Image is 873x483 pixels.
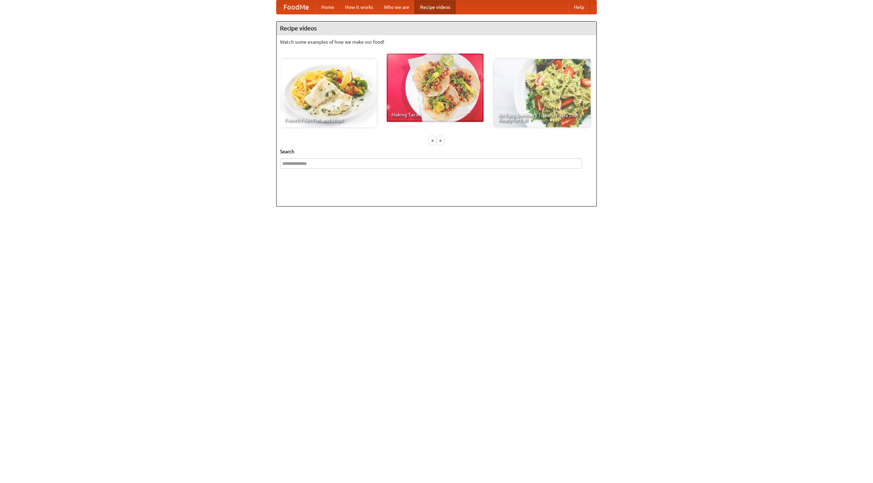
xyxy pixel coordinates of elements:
[387,54,484,122] a: Making Tacos
[280,148,593,155] h5: Search
[285,118,372,123] span: French Fries Fish and Chips
[391,112,479,117] span: Making Tacos
[277,22,596,35] h4: Recipe videos
[568,0,590,14] a: Help
[340,0,379,14] a: How it works
[379,0,415,14] a: Who we are
[438,136,444,145] div: »
[277,0,316,14] a: FoodMe
[429,136,435,145] div: «
[499,113,586,123] span: An Easy, Summery Tomato Pasta That's Ready for Fall
[415,0,456,14] a: Recipe videos
[280,59,377,127] a: French Fries Fish and Chips
[316,0,340,14] a: Home
[494,59,591,127] a: An Easy, Summery Tomato Pasta That's Ready for Fall
[280,39,593,45] p: Watch some examples of how we make our food!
